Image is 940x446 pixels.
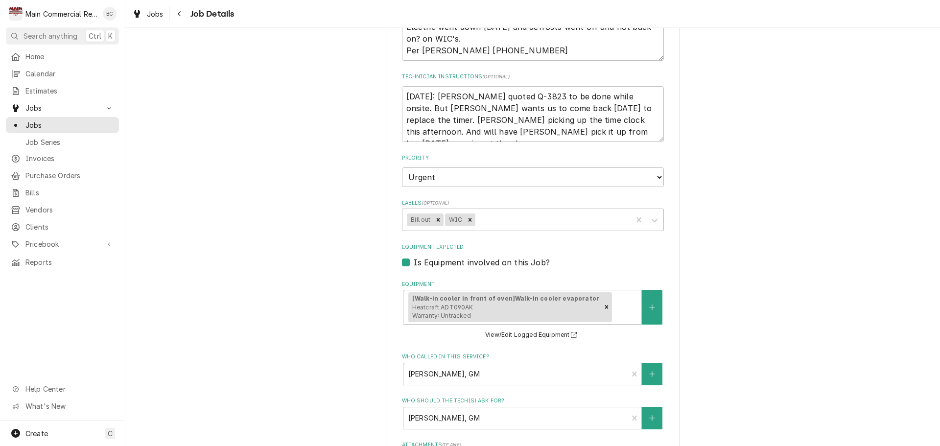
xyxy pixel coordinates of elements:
a: Bills [6,185,119,201]
div: Bookkeeper Main Commercial's Avatar [103,7,117,21]
a: Jobs [6,117,119,133]
a: Job Series [6,134,119,150]
button: Create New Equipment [642,290,662,325]
button: Create New Contact [642,407,662,429]
button: Search anythingCtrlK [6,27,119,45]
label: Priority [402,154,664,162]
a: Home [6,48,119,65]
span: Job Details [188,7,235,21]
svg: Create New Equipment [649,304,655,311]
a: Vendors [6,202,119,218]
span: Pricebook [25,239,99,249]
button: View/Edit Logged Equipment [484,329,582,341]
span: Create [25,429,48,438]
span: Home [25,51,114,62]
label: Who should the tech(s) ask for? [402,397,664,405]
div: Labels [402,199,664,231]
span: Jobs [147,9,164,19]
svg: Create New Contact [649,371,655,377]
span: Purchase Orders [25,170,114,181]
span: C [108,428,113,439]
span: Job Series [25,137,114,147]
div: M [9,7,23,21]
div: Who called in this service? [402,353,664,385]
a: Clients [6,219,119,235]
a: Go to Jobs [6,100,119,116]
button: Create New Contact [642,363,662,385]
div: Remove WIC [465,213,475,226]
span: Reports [25,257,114,267]
div: Remove Bill out [433,213,444,226]
button: Navigate back [172,6,188,22]
a: Jobs [128,6,167,22]
div: Bill out [407,213,432,226]
a: Go to What's New [6,398,119,414]
span: What's New [25,401,113,411]
svg: Create New Contact [649,415,655,422]
label: Labels [402,199,664,207]
div: Equipment [402,281,664,341]
span: Heatcraft ADT090AK Warranty: Untracked [412,304,473,320]
div: Who should the tech(s) ask for? [402,397,664,429]
span: Calendar [25,69,114,79]
label: Is Equipment involved on this Job? [414,257,550,268]
span: Search anything [23,31,77,41]
a: Calendar [6,66,119,82]
span: Vendors [25,205,114,215]
a: Go to Help Center [6,381,119,397]
div: BC [103,7,117,21]
span: Bills [25,188,114,198]
span: Ctrl [89,31,101,41]
div: Main Commercial Refrigeration Service's Avatar [9,7,23,21]
span: K [108,31,113,41]
span: Estimates [25,86,114,96]
a: Go to Pricebook [6,236,119,252]
strong: [Walk-in cooler in front of oven] Walk-in cooler evaporator [412,295,599,302]
span: Jobs [25,120,114,130]
label: Who called in this service? [402,353,664,361]
div: Priority [402,154,664,187]
a: Invoices [6,150,119,166]
label: Equipment [402,281,664,288]
a: Reports [6,254,119,270]
label: Technician Instructions [402,73,664,81]
label: Equipment Expected [402,243,664,251]
span: Clients [25,222,114,232]
span: Jobs [25,103,99,113]
div: Equipment Expected [402,243,664,268]
span: Invoices [25,153,114,164]
span: Help Center [25,384,113,394]
div: Technician Instructions [402,73,664,142]
div: Remove [object Object] [601,292,612,323]
span: ( optional ) [422,200,449,206]
a: Estimates [6,83,119,99]
a: Purchase Orders [6,167,119,184]
div: Main Commercial Refrigeration Service [25,9,97,19]
span: ( optional ) [482,74,510,79]
div: WIC [445,213,464,226]
textarea: [DATE]: [PERSON_NAME] quoted Q-3823 to be done while onsite. But [PERSON_NAME] wants us to come b... [402,86,664,142]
